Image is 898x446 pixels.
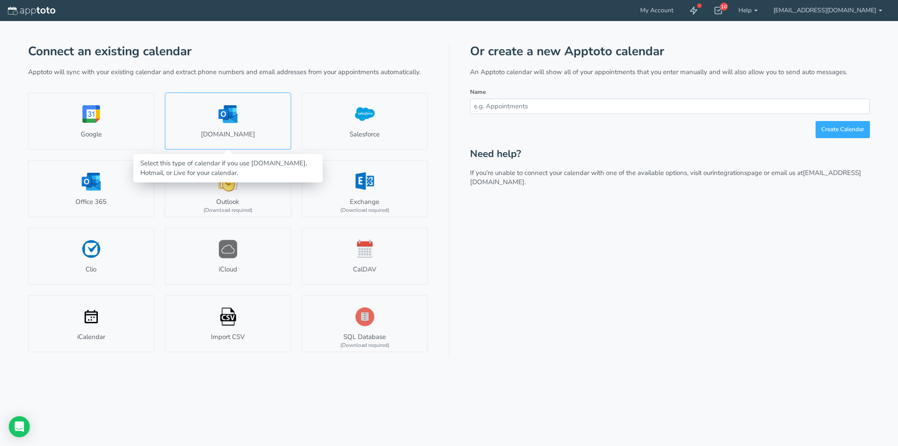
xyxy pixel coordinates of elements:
[9,416,30,437] div: Open Intercom Messenger
[165,295,291,352] a: Import CSV
[28,68,428,77] p: Apptoto will sync with your existing calendar and extract phone numbers and email addresses from ...
[470,99,870,114] input: e.g. Appointments
[28,160,154,217] a: Office 365
[302,160,428,217] a: Exchange
[28,295,154,352] a: iCalendar
[165,93,291,150] a: [DOMAIN_NAME]
[302,295,428,352] a: SQL Database
[340,207,389,214] div: (Download required)
[470,168,861,186] a: [EMAIL_ADDRESS][DOMAIN_NAME].
[165,160,291,217] a: Outlook
[302,228,428,285] a: CalDAV
[713,168,747,177] a: integrations
[165,228,291,285] a: iCloud
[470,45,870,58] h1: Or create a new Apptoto calendar
[470,168,870,187] p: If you’re unable to connect your calendar with one of the available options, visit our page or em...
[203,207,253,214] div: (Download required)
[470,68,870,77] p: An Apptoto calendar will show all of your appointments that you enter manually and will also allo...
[28,93,154,150] a: Google
[470,149,870,160] h2: Need help?
[140,159,316,178] div: Select this type of calendar if you use [DOMAIN_NAME], Hotmail, or Live for your calendar.
[28,45,428,58] h1: Connect an existing calendar
[340,342,389,349] div: (Download required)
[8,7,55,15] img: logo-apptoto--white.svg
[28,228,154,285] a: Clio
[302,93,428,150] a: Salesforce
[816,121,870,138] button: Create Calendar
[720,3,728,11] div: 10
[470,88,486,96] label: Name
